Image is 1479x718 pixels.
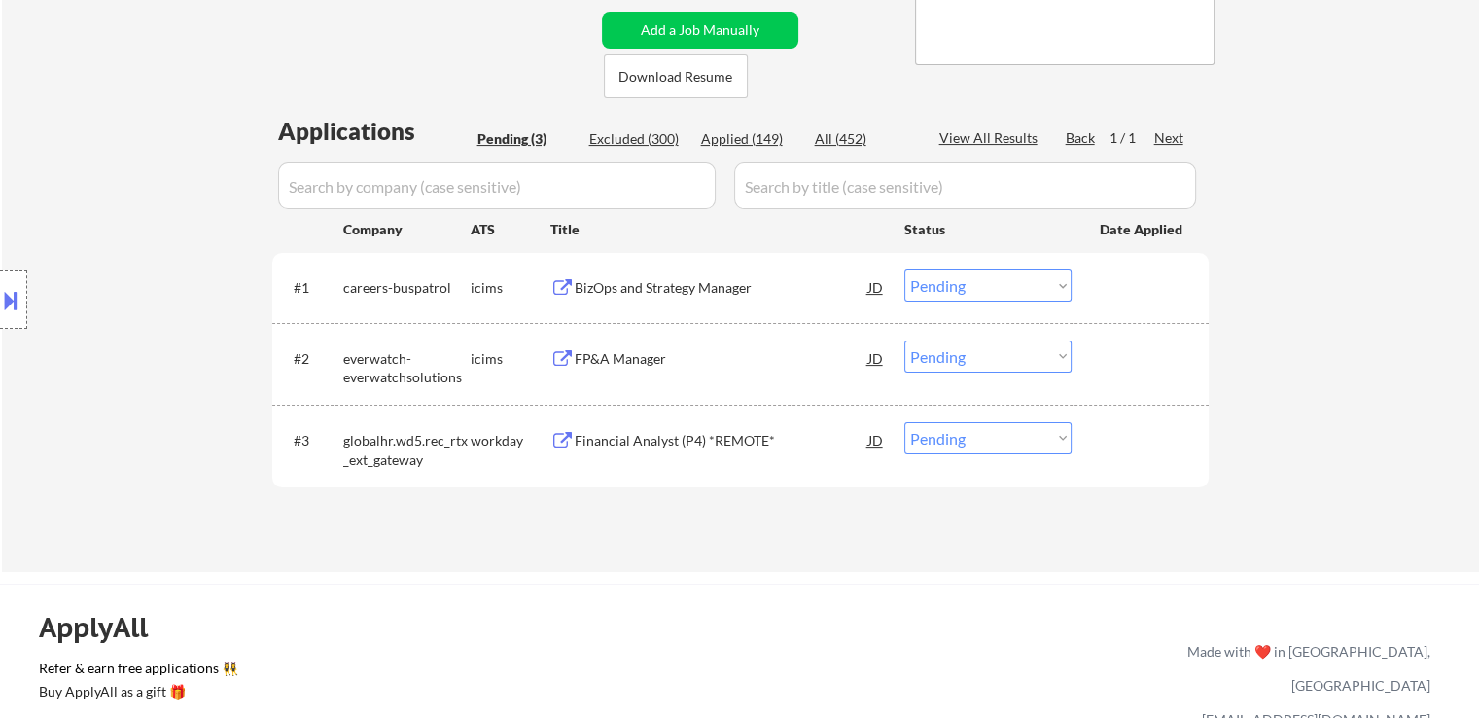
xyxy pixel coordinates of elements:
div: globalhr.wd5.rec_rtx_ext_gateway [343,431,471,469]
div: Financial Analyst (P4) *REMOTE* [575,431,868,450]
div: workday [471,431,550,450]
div: Excluded (300) [589,129,687,149]
div: View All Results [939,128,1043,148]
div: Company [343,220,471,239]
div: Next [1154,128,1185,148]
a: Refer & earn free applications 👯‍♀️ [39,662,781,682]
div: ApplyAll [39,611,170,644]
div: Title [550,220,886,239]
button: Download Resume [604,54,748,98]
div: Date Applied [1100,220,1185,239]
div: BizOps and Strategy Manager [575,278,868,298]
input: Search by company (case sensitive) [278,162,716,209]
div: JD [866,269,886,305]
div: Buy ApplyAll as a gift 🎁 [39,685,233,699]
input: Search by title (case sensitive) [734,162,1196,209]
div: Status [904,211,1072,246]
button: Add a Job Manually [602,12,798,49]
div: icims [471,349,550,369]
div: icims [471,278,550,298]
div: Back [1066,128,1097,148]
div: careers-buspatrol [343,278,471,298]
div: JD [866,422,886,457]
div: Applications [278,120,471,143]
div: ATS [471,220,550,239]
div: Made with ❤️ in [GEOGRAPHIC_DATA], [GEOGRAPHIC_DATA] [1180,634,1430,702]
div: everwatch-everwatchsolutions [343,349,471,387]
div: JD [866,341,886,376]
div: All (452) [815,129,912,149]
div: Pending (3) [477,129,575,149]
div: 1 / 1 [1109,128,1154,148]
div: Applied (149) [701,129,798,149]
div: FP&A Manager [575,349,868,369]
a: Buy ApplyAll as a gift 🎁 [39,682,233,706]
